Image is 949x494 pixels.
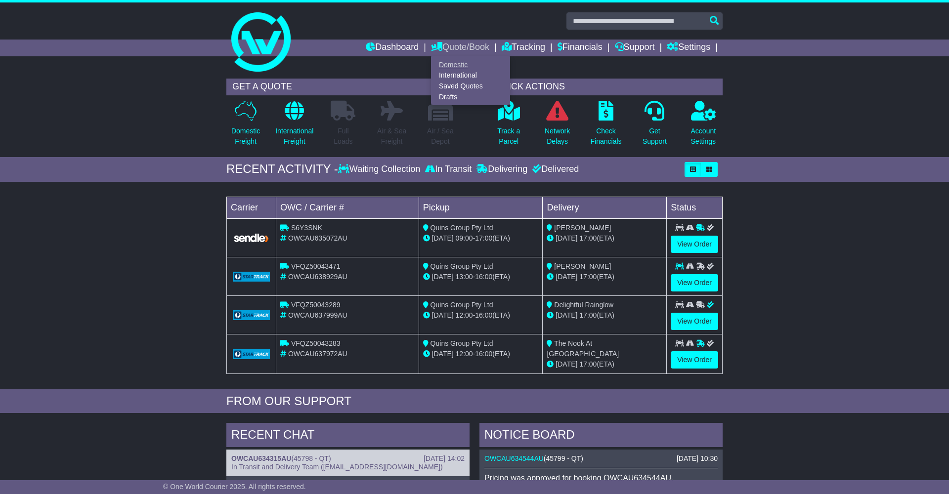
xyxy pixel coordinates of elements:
div: [DATE] 14:02 [424,454,465,463]
span: 17:00 [579,273,597,281]
div: - (ETA) [423,233,539,244]
p: Air / Sea Depot [427,126,454,147]
div: Quote/Book [431,56,510,105]
a: Quote/Book [431,40,489,56]
a: InternationalFreight [275,100,314,152]
td: Pickup [419,197,543,218]
span: [PERSON_NAME] [554,262,611,270]
div: QUICK ACTIONS [489,79,723,95]
p: Check Financials [591,126,622,147]
span: Quins Group Pty Ltd [431,301,493,309]
a: Support [615,40,655,56]
span: VFQZ50043471 [291,262,341,270]
span: 45798 - QT [294,454,329,462]
a: GetSupport [642,100,667,152]
span: 16:00 [475,350,492,358]
span: Quins Group Pty Ltd [431,339,493,347]
span: VFQZ50043289 [291,301,341,309]
a: Track aParcel [497,100,520,152]
a: Financials [558,40,603,56]
a: AccountSettings [690,100,717,152]
img: GetCarrierServiceLogo [233,349,270,359]
a: NetworkDelays [544,100,570,152]
div: NOTICE BOARD [479,423,723,450]
span: 16:00 [475,311,492,319]
div: (ETA) [547,359,662,370]
span: [DATE] [556,311,577,319]
a: CheckFinancials [590,100,622,152]
span: Delightful Rainglow [554,301,613,309]
span: OWCAU637972AU [288,350,347,358]
span: 12:00 [456,311,473,319]
div: - (ETA) [423,349,539,359]
td: Carrier [227,197,276,218]
a: Domestic [431,59,510,70]
a: OWCAU634544AU [484,454,544,462]
p: Pricing was approved for booking OWCAU634544AU. [484,473,718,483]
span: In Transit and Delivery Team ([EMAIL_ADDRESS][DOMAIN_NAME]) [231,463,443,471]
div: (ETA) [547,310,662,321]
img: GetCarrierServiceLogo [233,233,270,243]
span: [PERSON_NAME] [554,224,611,232]
a: Settings [667,40,710,56]
div: Waiting Collection [338,164,423,175]
img: GetCarrierServiceLogo [233,272,270,282]
span: 17:00 [579,234,597,242]
span: [DATE] [432,234,454,242]
span: [DATE] [432,350,454,358]
p: Full Loads [331,126,355,147]
div: Delivered [530,164,579,175]
span: [DATE] [556,360,577,368]
p: Get Support [643,126,667,147]
span: 45799 - QT [546,454,581,462]
td: OWC / Carrier # [276,197,419,218]
span: [DATE] [432,273,454,281]
div: Delivering [474,164,530,175]
p: Domestic Freight [231,126,260,147]
span: 12:00 [456,350,473,358]
span: [DATE] [432,311,454,319]
td: Delivery [543,197,667,218]
div: [DATE] 10:30 [677,454,718,463]
span: 17:00 [475,234,492,242]
p: Network Delays [545,126,570,147]
p: International Freight [275,126,313,147]
div: (ETA) [547,272,662,282]
span: OWCAU635072AU [288,234,347,242]
span: Quins Group Pty Ltd [431,262,493,270]
div: ( ) [231,454,465,463]
span: VFQZ50043283 [291,339,341,347]
a: View Order [671,313,718,330]
a: Saved Quotes [431,81,510,92]
div: ( ) [484,454,718,463]
div: - (ETA) [423,272,539,282]
span: OWCAU637999AU [288,311,347,319]
p: Account Settings [691,126,716,147]
a: View Order [671,274,718,291]
a: DomesticFreight [231,100,260,152]
span: [DATE] [556,273,577,281]
a: Tracking [502,40,545,56]
span: OWCAU638929AU [288,273,347,281]
div: GET A QUOTE [226,79,460,95]
p: Air & Sea Freight [377,126,406,147]
div: In Transit [423,164,474,175]
a: Dashboard [366,40,419,56]
p: Track a Parcel [497,126,520,147]
a: View Order [671,351,718,369]
div: RECENT CHAT [226,423,470,450]
span: 09:00 [456,234,473,242]
span: 17:00 [579,360,597,368]
span: 17:00 [579,311,597,319]
a: View Order [671,236,718,253]
span: 16:00 [475,273,492,281]
span: The Nook At [GEOGRAPHIC_DATA] [547,339,619,358]
span: 13:00 [456,273,473,281]
a: Drafts [431,91,510,102]
img: GetCarrierServiceLogo [233,310,270,320]
td: Status [667,197,723,218]
div: RECENT ACTIVITY - [226,162,338,176]
span: Quins Group Pty Ltd [431,224,493,232]
a: International [431,70,510,81]
a: OWCAU634315AU [231,454,291,462]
